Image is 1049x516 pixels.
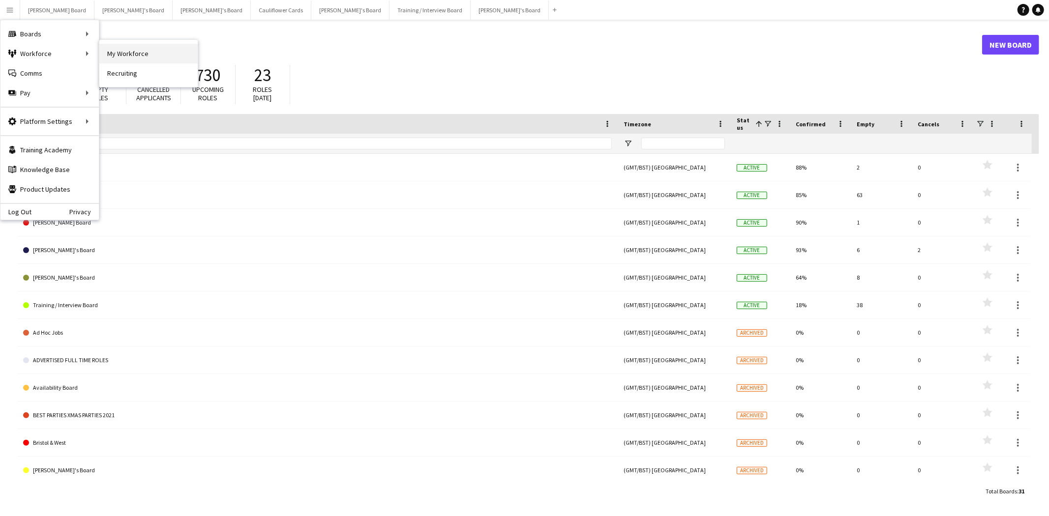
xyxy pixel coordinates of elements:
[618,291,731,318] div: (GMT/BST) [GEOGRAPHIC_DATA]
[23,264,612,291] a: [PERSON_NAME]'s Board
[0,63,99,83] a: Comms
[196,64,221,86] span: 730
[737,329,767,337] span: Archived
[851,346,912,373] div: 0
[641,138,725,149] input: Timezone Filter Input
[311,0,390,20] button: [PERSON_NAME]'s Board
[253,85,272,102] span: Roles [DATE]
[790,457,851,484] div: 0%
[23,401,612,429] a: BEST PARTIES XMAS PARTIES 2021
[0,83,99,103] div: Pay
[23,374,612,401] a: Availability Board
[618,209,731,236] div: (GMT/BST) [GEOGRAPHIC_DATA]
[737,384,767,392] span: Archived
[0,208,31,216] a: Log Out
[912,236,973,263] div: 2
[254,64,271,86] span: 23
[0,24,99,44] div: Boards
[136,85,171,102] span: Cancelled applicants
[737,247,767,254] span: Active
[796,120,826,128] span: Confirmed
[912,291,973,318] div: 0
[851,401,912,429] div: 0
[912,264,973,291] div: 0
[982,35,1039,55] a: New Board
[851,457,912,484] div: 0
[737,192,767,199] span: Active
[20,0,94,20] button: [PERSON_NAME] Board
[737,412,767,419] span: Archived
[737,274,767,282] span: Active
[912,401,973,429] div: 0
[618,154,731,181] div: (GMT/BST) [GEOGRAPHIC_DATA]
[471,0,549,20] button: [PERSON_NAME]'s Board
[737,467,767,474] span: Archived
[618,374,731,401] div: (GMT/BST) [GEOGRAPHIC_DATA]
[790,374,851,401] div: 0%
[851,236,912,263] div: 6
[790,236,851,263] div: 93%
[918,120,939,128] span: Cancels
[790,291,851,318] div: 18%
[0,140,99,160] a: Training Academy
[23,429,612,457] a: Bristol & West
[99,63,198,83] a: Recruiting
[737,357,767,364] span: Archived
[618,236,731,263] div: (GMT/BST) [GEOGRAPHIC_DATA]
[23,319,612,346] a: Ad Hoc Jobs
[912,154,973,181] div: 0
[618,264,731,291] div: (GMT/BST) [GEOGRAPHIC_DATA]
[912,209,973,236] div: 0
[390,0,471,20] button: Training / Interview Board
[23,209,612,236] a: [PERSON_NAME] Board
[912,181,973,208] div: 0
[1019,487,1024,495] span: 31
[99,44,198,63] a: My Workforce
[851,429,912,456] div: 0
[737,219,767,227] span: Active
[851,264,912,291] div: 8
[23,181,612,209] a: Cauliflower Cards
[851,291,912,318] div: 38
[0,44,99,63] div: Workforce
[986,487,1017,495] span: Total Boards
[0,112,99,131] div: Platform Settings
[618,429,731,456] div: (GMT/BST) [GEOGRAPHIC_DATA]
[790,429,851,456] div: 0%
[618,181,731,208] div: (GMT/BST) [GEOGRAPHIC_DATA]
[624,139,632,148] button: Open Filter Menu
[790,154,851,181] div: 88%
[790,319,851,346] div: 0%
[0,179,99,199] a: Product Updates
[251,0,311,20] button: Cauliflower Cards
[23,236,612,264] a: [PERSON_NAME]'s Board
[737,164,767,172] span: Active
[618,401,731,429] div: (GMT/BST) [GEOGRAPHIC_DATA]
[17,37,982,52] h1: Boards
[624,120,651,128] span: Timezone
[737,439,767,447] span: Archived
[851,154,912,181] div: 2
[23,346,612,374] a: ADVERTISED FULL TIME ROLES
[912,319,973,346] div: 0
[23,154,612,181] a: [PERSON_NAME]'s Board
[851,319,912,346] div: 0
[986,482,1024,501] div: :
[912,457,973,484] div: 0
[851,181,912,208] div: 63
[737,116,751,131] span: Status
[0,160,99,179] a: Knowledge Base
[173,0,251,20] button: [PERSON_NAME]'s Board
[94,0,173,20] button: [PERSON_NAME]'s Board
[737,302,767,309] span: Active
[851,374,912,401] div: 0
[618,346,731,373] div: (GMT/BST) [GEOGRAPHIC_DATA]
[790,181,851,208] div: 85%
[912,346,973,373] div: 0
[912,429,973,456] div: 0
[192,85,224,102] span: Upcoming roles
[69,208,99,216] a: Privacy
[618,457,731,484] div: (GMT/BST) [GEOGRAPHIC_DATA]
[851,209,912,236] div: 1
[912,374,973,401] div: 0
